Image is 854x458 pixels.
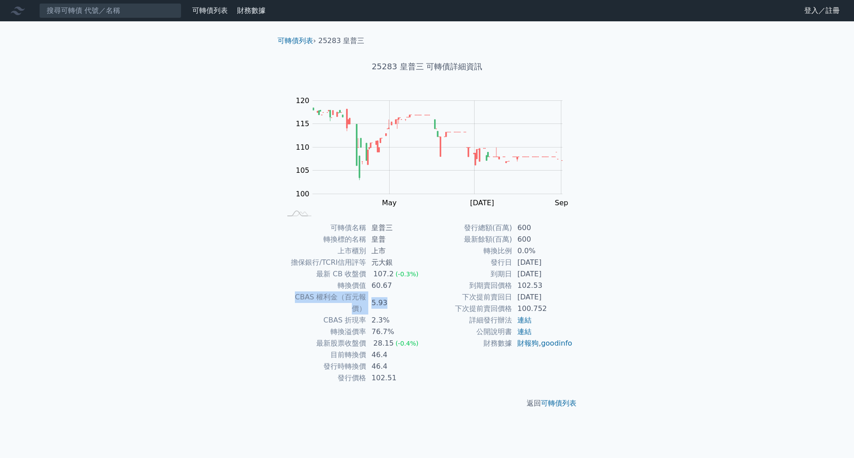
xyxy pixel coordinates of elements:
[296,190,310,198] tspan: 100
[366,245,427,257] td: 上市
[281,338,366,349] td: 最新股票收盤價
[366,291,427,315] td: 5.93
[281,268,366,280] td: 最新 CB 收盤價
[427,338,512,349] td: 財務數據
[39,3,181,18] input: 搜尋可轉債 代號／名稱
[541,399,576,407] a: 可轉債列表
[427,245,512,257] td: 轉換比例
[366,372,427,384] td: 102.51
[281,222,366,234] td: 可轉債名稱
[395,271,419,278] span: (-0.3%)
[281,349,366,361] td: 目前轉換價
[366,315,427,326] td: 2.3%
[281,245,366,257] td: 上市櫃別
[512,291,573,303] td: [DATE]
[318,36,365,46] li: 25283 皇普三
[281,361,366,372] td: 發行時轉換價
[192,6,228,15] a: 可轉債列表
[427,303,512,315] td: 下次提前賣回價格
[270,398,584,409] p: 返回
[427,268,512,280] td: 到期日
[281,234,366,245] td: 轉換標的名稱
[296,96,310,105] tspan: 120
[270,60,584,73] h1: 25283 皇普三 可轉債詳細資訊
[371,268,395,280] div: 107.2
[281,291,366,315] td: CBAS 權利金（百元報價）
[470,199,494,207] tspan: [DATE]
[366,280,427,291] td: 60.67
[797,4,847,18] a: 登入／註冊
[296,143,310,151] tspan: 110
[555,199,568,207] tspan: Sep
[810,415,854,458] iframe: Chat Widget
[512,245,573,257] td: 0.0%
[366,361,427,372] td: 46.4
[366,234,427,245] td: 皇普
[278,36,313,45] a: 可轉債列表
[427,257,512,268] td: 發行日
[517,339,539,347] a: 財報狗
[427,291,512,303] td: 下次提前賣回日
[237,6,266,15] a: 財務數據
[427,222,512,234] td: 發行總額(百萬)
[291,96,576,207] g: Chart
[512,268,573,280] td: [DATE]
[366,349,427,361] td: 46.4
[512,303,573,315] td: 100.752
[296,166,310,175] tspan: 105
[512,280,573,291] td: 102.53
[517,316,532,324] a: 連結
[281,315,366,326] td: CBAS 折現率
[427,315,512,326] td: 詳細發行辦法
[281,257,366,268] td: 擔保銀行/TCRI信用評等
[382,199,397,207] tspan: May
[366,257,427,268] td: 元大銀
[512,234,573,245] td: 600
[296,119,310,128] tspan: 115
[517,327,532,336] a: 連結
[512,222,573,234] td: 600
[281,372,366,384] td: 發行價格
[313,108,562,180] g: Series
[366,222,427,234] td: 皇普三
[281,280,366,291] td: 轉換價值
[395,340,419,347] span: (-0.4%)
[541,339,572,347] a: goodinfo
[371,338,395,349] div: 28.15
[281,326,366,338] td: 轉換溢價率
[512,338,573,349] td: ,
[427,326,512,338] td: 公開說明書
[512,257,573,268] td: [DATE]
[366,326,427,338] td: 76.7%
[427,234,512,245] td: 最新餘額(百萬)
[278,36,316,46] li: ›
[427,280,512,291] td: 到期賣回價格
